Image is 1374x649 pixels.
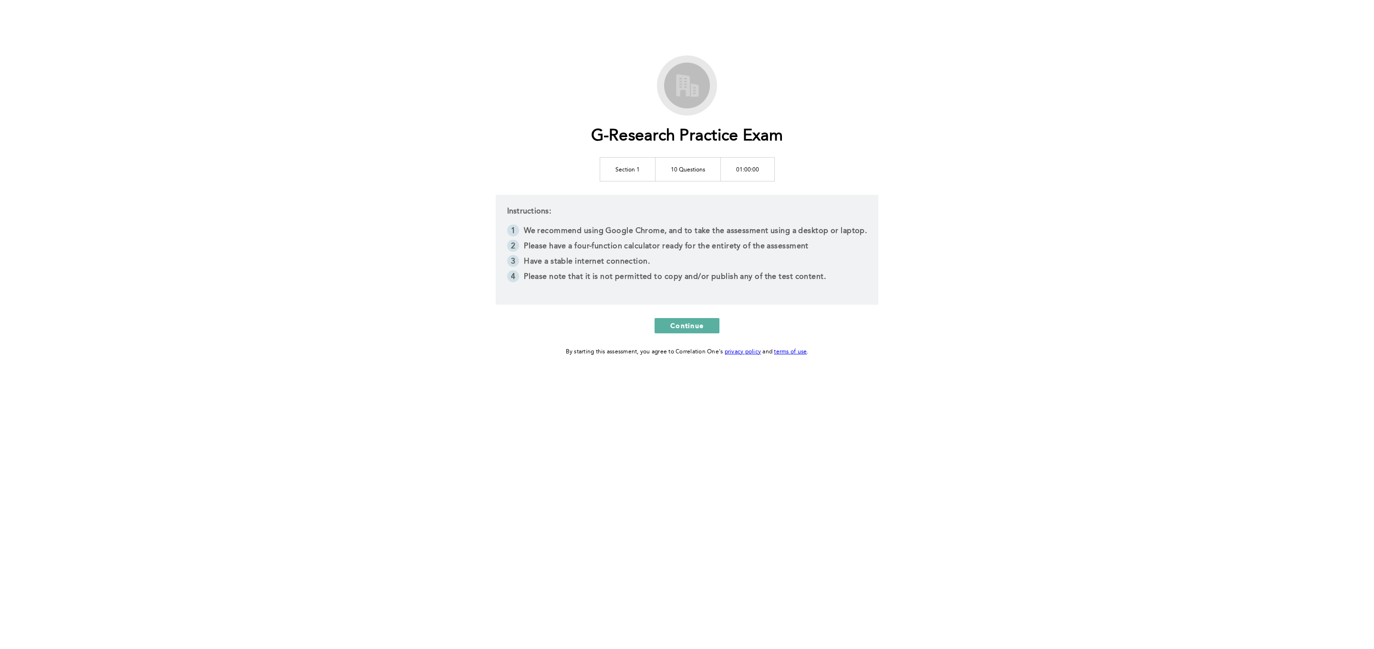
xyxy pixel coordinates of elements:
[774,349,807,355] a: terms of use
[507,270,867,286] li: Please note that it is not permitted to copy and/or publish any of the test content.
[670,321,704,330] span: Continue
[507,224,867,240] li: We recommend using Google Chrome, and to take the assessment using a desktop or laptop.
[507,255,867,270] li: Have a stable internet connection.
[591,127,783,146] h1: G-Research Practice Exam
[655,157,720,181] td: 10 Questions
[720,157,774,181] td: 01:00:00
[507,240,867,255] li: Please have a four-function calculator ready for the entirety of the assessment
[655,318,719,333] button: Continue
[566,347,809,357] div: By starting this assessment, you agree to Correlation One's and .
[661,59,713,112] img: G-Research
[600,157,655,181] td: Section 1
[725,349,761,355] a: privacy policy
[496,195,879,305] div: Instructions:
